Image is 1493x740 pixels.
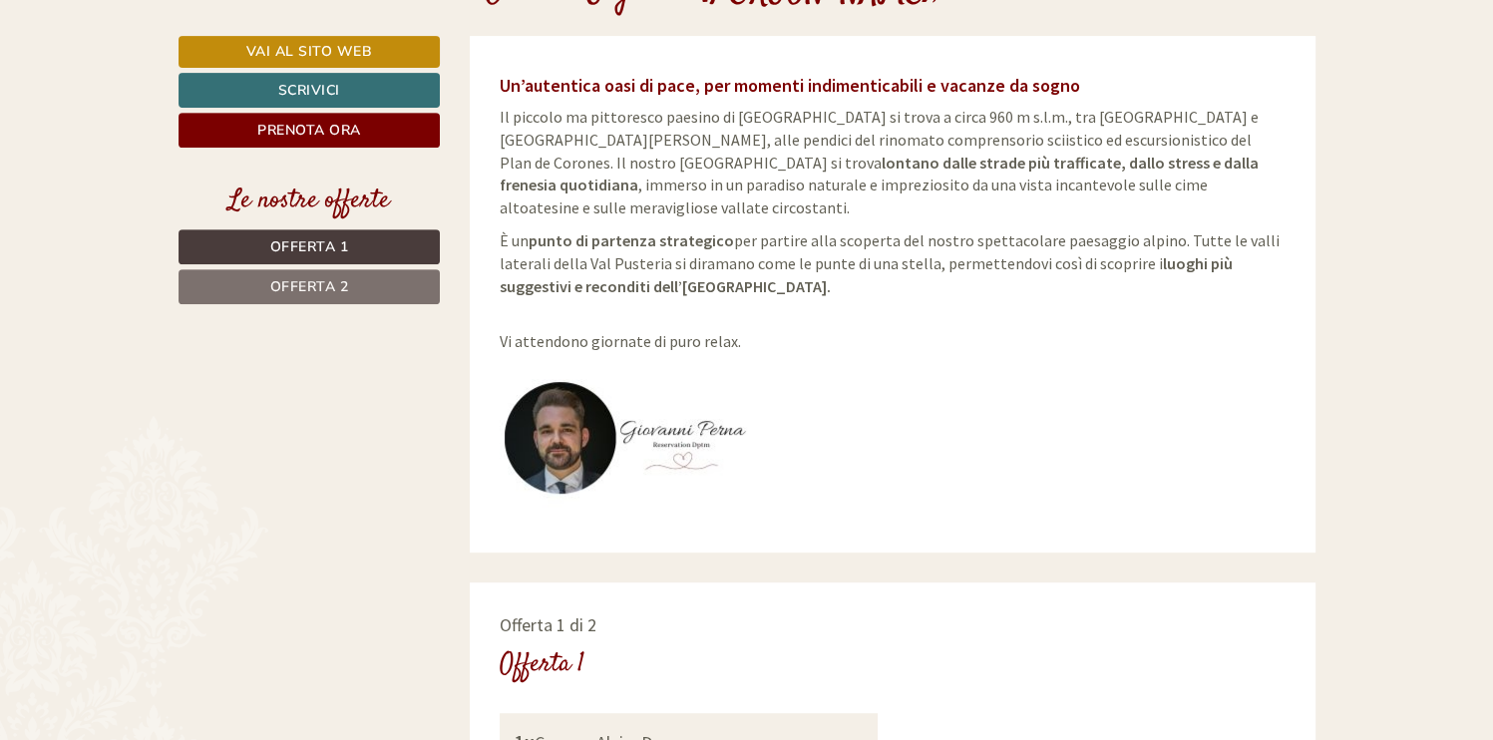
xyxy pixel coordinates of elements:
[179,73,441,108] a: Scrivici
[270,277,349,296] span: Offerta 2
[529,230,734,250] strong: punto di partenza strategico
[500,309,741,352] span: Vi attendono giornate di puro relax.
[343,15,443,49] div: domenica
[500,230,1280,296] span: È un per partire alla scoperta del nostro spettacolare paesaggio alpino. Tutte le valli laterali ...
[15,54,303,115] div: Buon giorno, come possiamo aiutarla?
[500,74,1080,97] span: Un’autentica oasi di pace, per momenti indimenticabili e vacanze da sogno
[500,646,584,683] div: Offerta 1
[500,363,749,513] img: user-135.jpg
[500,613,596,636] span: Offerta 1 di 2
[270,237,349,256] span: Offerta 1
[684,526,787,560] button: Invia
[179,183,441,219] div: Le nostre offerte
[500,253,1233,296] strong: luoghi più suggestivi e reconditi dell’[GEOGRAPHIC_DATA].
[30,97,293,111] small: 19:13
[179,36,441,68] a: Vai al sito web
[179,113,441,148] a: Prenota ora
[500,107,1259,217] span: Il piccolo ma pittoresco paesino di [GEOGRAPHIC_DATA] si trova a circa 960 m s.l.m., tra [GEOGRAP...
[30,58,293,74] div: [GEOGRAPHIC_DATA]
